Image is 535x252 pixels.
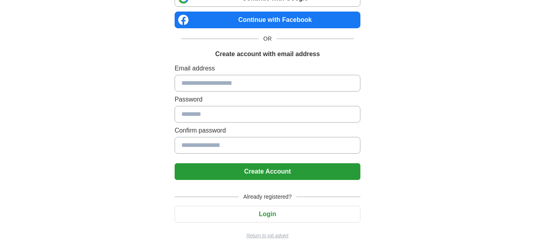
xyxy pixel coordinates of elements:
label: Password [175,95,360,104]
label: Confirm password [175,126,360,135]
span: Already registered? [239,193,296,201]
button: Create Account [175,163,360,180]
button: Login [175,206,360,223]
a: Login [175,211,360,217]
a: Return to job advert [175,232,360,239]
a: Continue with Facebook [175,12,360,28]
span: OR [259,35,276,43]
label: Email address [175,64,360,73]
h1: Create account with email address [215,49,320,59]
